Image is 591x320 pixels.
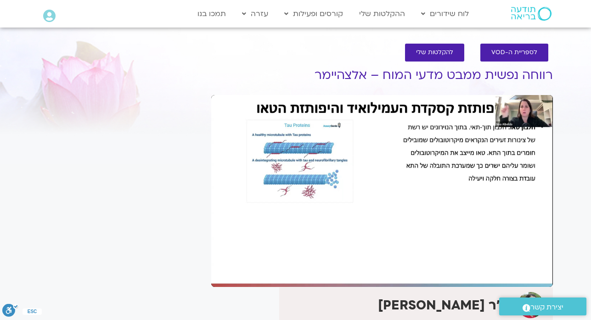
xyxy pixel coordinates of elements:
[530,301,563,314] span: יצירת קשר
[280,5,348,22] a: קורסים ופעילות
[355,5,410,22] a: ההקלטות שלי
[491,49,537,56] span: לספריית ה-VOD
[511,7,552,21] img: תודעה בריאה
[211,68,553,82] h1: רווחה נפשית ממבט מדעי המוח – אלצהיימר
[378,297,511,314] strong: ד"ר [PERSON_NAME]
[417,5,473,22] a: לוח שידורים
[237,5,273,22] a: עזרה
[480,44,548,62] a: לספריית ה-VOD
[193,5,231,22] a: תמכו בנו
[416,49,453,56] span: להקלטות שלי
[518,292,544,318] img: ד"ר נועה אלבלדה
[405,44,464,62] a: להקלטות שלי
[499,298,586,315] a: יצירת קשר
